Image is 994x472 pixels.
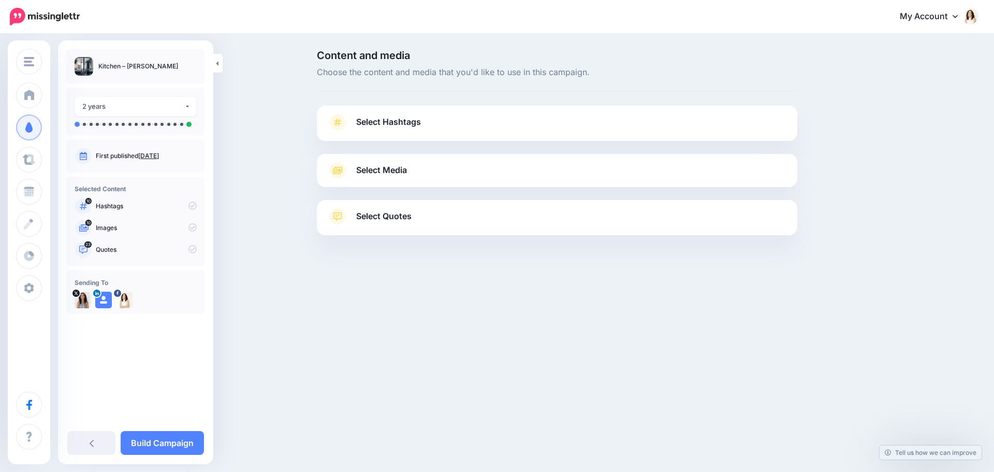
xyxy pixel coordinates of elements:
[880,446,982,460] a: Tell us how we can improve
[116,292,133,308] img: 20479796_1519423771450404_4084095130666208276_n-bsa32121.jpg
[75,279,197,287] h4: Sending To
[356,163,407,177] span: Select Media
[327,208,787,235] a: Select Quotes
[327,162,787,179] a: Select Media
[138,152,159,160] a: [DATE]
[84,241,92,248] span: 23
[75,96,197,117] button: 2 years
[95,292,112,308] img: user_default_image.png
[85,220,92,226] span: 10
[96,202,197,211] p: Hashtags
[75,57,93,76] img: 46ecf739f8762f6e4192e32b015a5731_thumb.jpg
[96,223,197,233] p: Images
[82,101,184,112] div: 2 years
[98,61,178,71] p: Kitchen – [PERSON_NAME]
[96,245,197,254] p: Quotes
[317,50,797,61] span: Content and media
[24,57,34,66] img: menu.png
[85,198,92,204] span: 10
[96,151,197,161] p: First published
[356,115,421,129] span: Select Hashtags
[10,8,80,25] img: Missinglettr
[356,209,412,223] span: Select Quotes
[75,292,91,308] img: 8LzpjWeL-22117.jpg
[327,114,787,141] a: Select Hashtags
[317,66,797,79] span: Choose the content and media that you'd like to use in this campaign.
[889,4,978,30] a: My Account
[75,185,197,193] h4: Selected Content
